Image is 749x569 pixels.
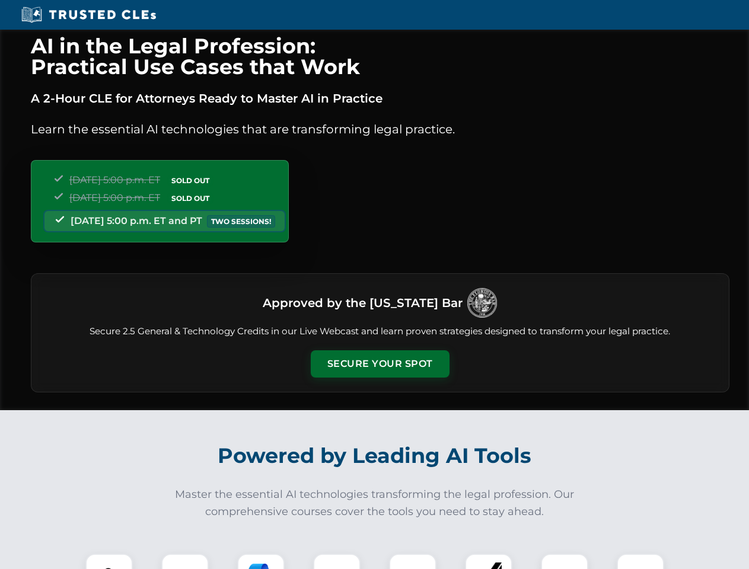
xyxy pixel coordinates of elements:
p: Secure 2.5 General & Technology Credits in our Live Webcast and learn proven strategies designed ... [46,325,715,338]
img: Trusted CLEs [18,6,160,24]
h1: AI in the Legal Profession: Practical Use Cases that Work [31,36,729,77]
button: Secure Your Spot [311,350,450,378]
span: [DATE] 5:00 p.m. ET [69,192,160,203]
p: A 2-Hour CLE for Attorneys Ready to Master AI in Practice [31,89,729,108]
h2: Powered by Leading AI Tools [46,435,703,477]
span: [DATE] 5:00 p.m. ET [69,174,160,186]
h3: Approved by the [US_STATE] Bar [263,292,463,314]
img: Logo [467,288,497,318]
p: Learn the essential AI technologies that are transforming legal practice. [31,120,729,139]
span: SOLD OUT [167,174,213,187]
p: Master the essential AI technologies transforming the legal profession. Our comprehensive courses... [167,486,582,520]
span: SOLD OUT [167,192,213,204]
